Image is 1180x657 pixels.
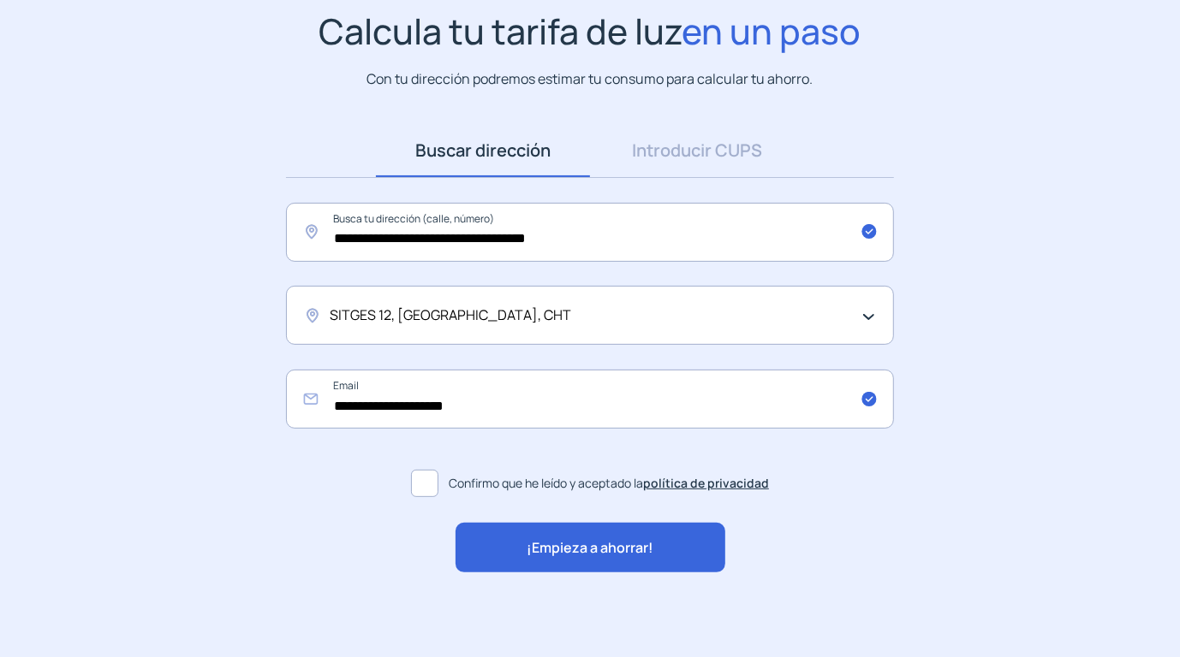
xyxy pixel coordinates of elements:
[367,68,813,90] p: Con tu dirección podremos estimar tu consumo para calcular tu ahorro.
[330,305,571,327] span: SITGES 12, [GEOGRAPHIC_DATA], CHT
[590,124,804,177] a: Introducir CUPS
[527,537,653,559] span: ¡Empieza a ahorrar!
[643,475,769,491] a: política de privacidad
[682,7,861,55] span: en un paso
[319,10,861,52] h1: Calcula tu tarifa de luz
[376,124,590,177] a: Buscar dirección
[449,474,769,493] span: Confirmo que he leído y aceptado la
